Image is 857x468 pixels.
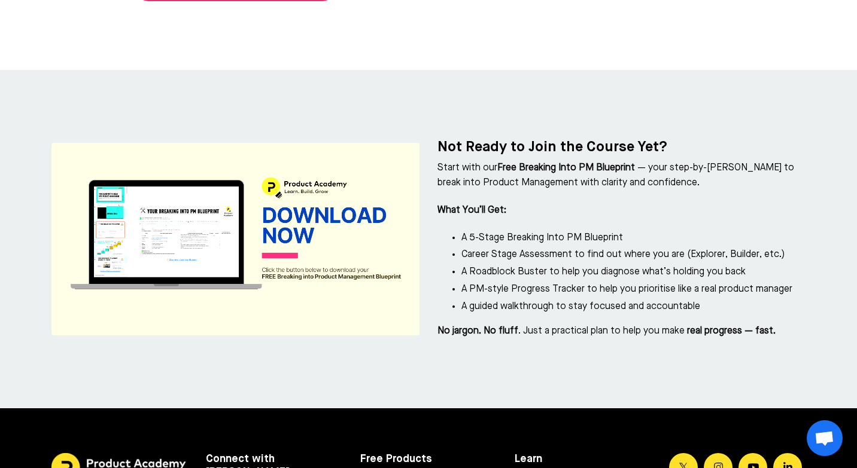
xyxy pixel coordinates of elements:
strong: real progress — fast. [685,326,776,336]
strong: What You’ll Get: [437,206,506,215]
li: A 5-Stage Breaking Into PM Blueprint [461,231,806,246]
h4: Not Ready to Join the Course Yet? [437,139,806,156]
strong: No jargon. No fluff [437,326,518,336]
li: Career Stage Assessment to find out where you are (Explorer, Builder, etc.) [461,247,806,263]
strong: Free Breaking Into PM Blueprint [497,163,635,173]
h5: Learn [515,453,651,466]
li: A guided walkthrough to stay focused and accountable [461,299,806,315]
img: df68376-8258-07d5-c00a-a20e8e0211_a1d263bd-4c14-4ce4-aa32-607787f73233.png [51,143,420,335]
p: . Just a practical plan to help you make [437,324,806,339]
p: Start with our — your step-by-[PERSON_NAME] to break into Product Management with clarity and con... [437,161,806,191]
h5: Free Products [360,453,497,466]
li: A Roadblock Buster to help you diagnose what’s holding you back [461,265,806,280]
li: A PM-style Progress Tracker to help you prioritise like a real product manager [461,282,806,298]
div: Open chat [807,420,843,456]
